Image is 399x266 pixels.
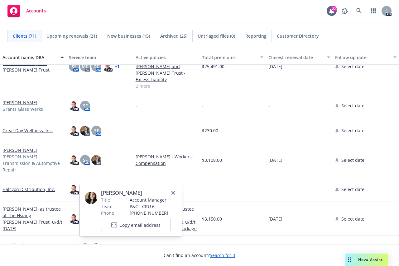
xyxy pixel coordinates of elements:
[353,5,365,17] a: Search
[268,102,270,109] span: -
[202,63,224,70] span: $25,491.00
[345,254,388,266] button: Nova Assist
[136,63,197,83] a: [PERSON_NAME] and [PERSON_NAME] Trust - Excess Liability
[2,186,55,193] a: Halcyon Distribution, Inc.
[133,50,199,65] button: Active policies
[2,206,64,232] a: [PERSON_NAME], as trustee of The Hsiang [PERSON_NAME] Trust, u/d/t [DATE]
[136,153,197,166] a: [PERSON_NAME] - Workers' Compensation
[367,5,380,17] a: Switch app
[69,126,79,136] img: photo
[130,210,171,216] span: [PHONE_NUMBER]
[5,2,48,20] a: Accounts
[268,63,282,70] span: [DATE]
[107,33,150,39] span: New businesses (15)
[268,127,270,134] span: -
[339,5,351,17] a: Report a Bug
[268,157,282,163] span: [DATE]
[136,83,197,89] a: 2 more
[2,106,43,112] span: Grants Glass Werks
[82,63,89,70] span: MC
[335,54,390,61] div: Follow up date
[266,50,332,65] button: Closest renewal date
[66,50,133,65] button: Service team
[341,63,364,70] span: Select date
[26,8,46,13] span: Accounts
[101,210,114,216] span: Phone
[202,216,222,222] span: $3,150.00
[115,65,119,68] a: + 1
[160,33,187,39] span: Archived (25)
[101,219,171,231] button: Copy email address
[199,50,266,65] button: Total premiums
[119,222,161,228] span: Copy email address
[210,252,235,258] a: Search for it
[13,33,36,39] span: Clients (71)
[2,127,53,134] a: Great Day Wellness, Inc.
[83,157,88,163] span: SF
[130,197,171,203] span: Account Manager
[358,257,383,262] span: Nova Assist
[202,127,218,134] span: $230.00
[2,153,64,173] span: [PERSON_NAME] Transmission & Automotive Repair
[91,155,101,165] img: photo
[103,62,113,72] img: photo
[268,216,282,222] span: [DATE]
[130,203,171,210] span: P&C - CRU 6
[69,54,130,61] div: Service team
[69,101,79,111] img: photo
[345,254,353,266] div: Drag to move
[333,50,399,65] button: Follow up date
[2,99,37,106] a: [PERSON_NAME]
[2,60,64,73] a: [PERSON_NAME] and [PERSON_NAME] Trust
[2,54,57,61] div: Account name, DBA
[202,186,204,193] span: -
[198,33,235,39] span: Untriaged files (0)
[170,189,177,197] a: close
[136,127,137,134] span: -
[341,216,364,222] span: Select date
[164,252,235,259] span: Can't find an account?
[2,147,37,153] a: [PERSON_NAME]
[72,63,76,70] span: SF
[69,214,79,224] img: photo
[136,102,137,109] span: -
[69,155,79,165] img: photo
[202,157,222,163] span: $3,108.00
[83,102,88,109] span: SF
[268,186,270,193] span: -
[101,197,110,203] span: Title
[69,243,79,253] img: photo
[136,54,197,61] div: Active policies
[341,186,364,193] span: Select date
[94,63,99,70] span: DC
[277,33,319,39] span: Customer Directory
[341,127,364,134] span: Select date
[202,102,204,109] span: -
[46,33,97,39] span: Upcoming renewals (21)
[94,127,99,134] span: SF
[245,33,267,39] span: Reporting
[2,242,29,248] a: Hub Gas, Inc
[341,102,364,109] span: Select date
[268,54,323,61] div: Closest renewal date
[331,6,337,12] div: 22
[69,184,79,194] img: photo
[101,189,171,197] span: [PERSON_NAME]
[341,157,364,163] span: Select date
[80,126,90,136] img: photo
[85,192,97,204] img: employee photo
[202,54,257,61] div: Total premiums
[101,203,113,210] span: Team
[91,243,101,253] img: photo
